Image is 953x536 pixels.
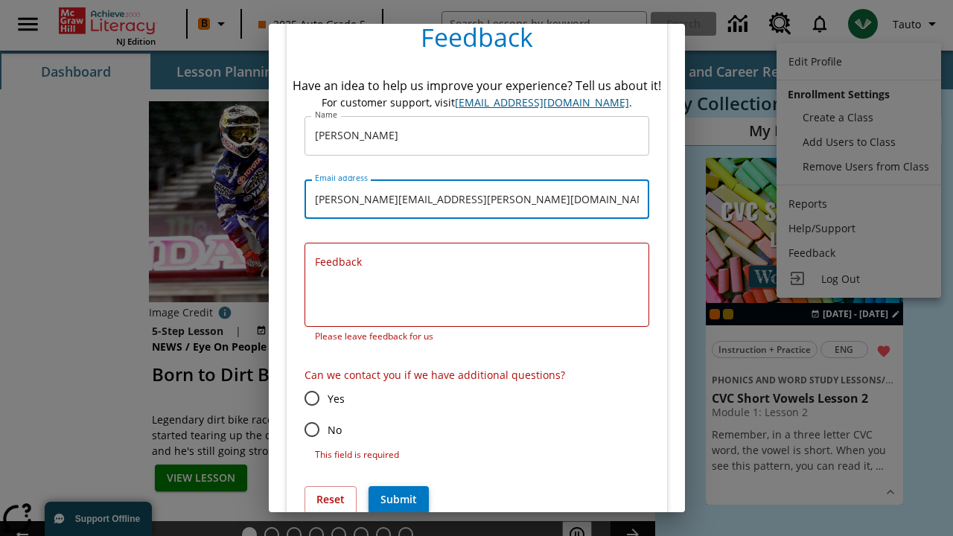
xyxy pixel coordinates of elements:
label: Name [315,109,337,121]
span: No [328,422,342,438]
button: Reset [305,486,357,514]
label: Email address [315,173,368,184]
div: Have an idea to help us improve your experience? Tell us about it! [293,77,661,95]
p: Please leave feedback for us [315,329,639,344]
div: contact-permission [305,383,649,445]
div: For customer support, visit . [293,95,661,110]
button: Submit [369,486,429,514]
span: Yes [328,391,345,406]
h4: Feedback [287,10,667,71]
a: support, will open in new browser tab [455,95,629,109]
